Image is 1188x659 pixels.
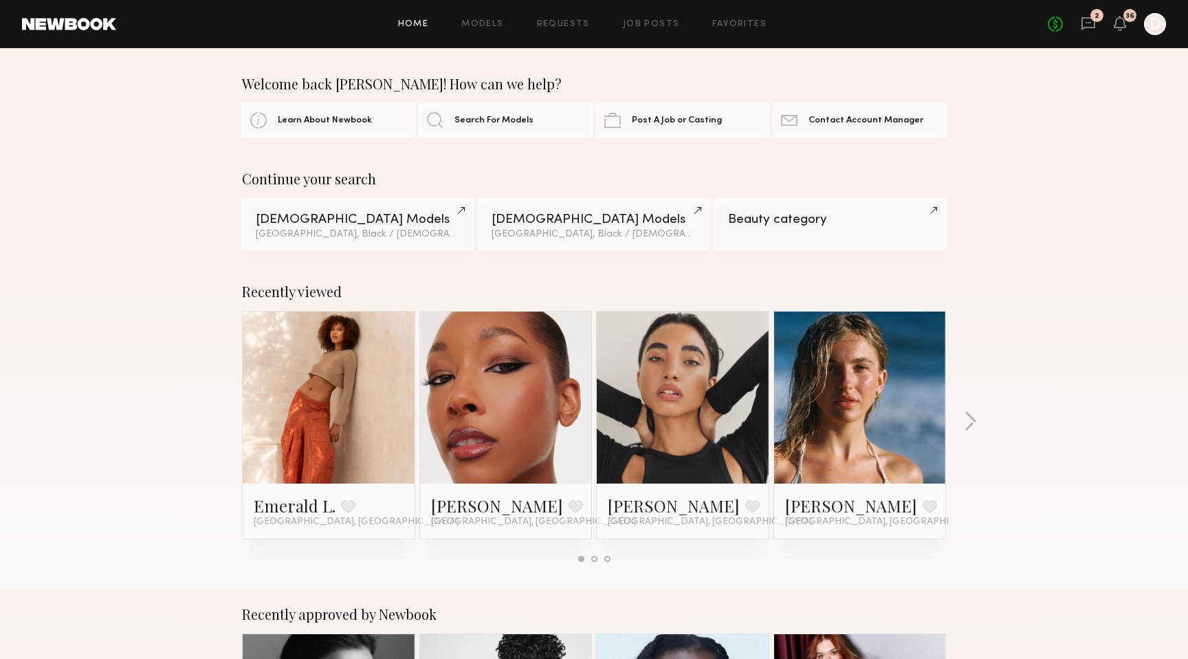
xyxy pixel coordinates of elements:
a: D [1144,13,1166,35]
a: 2 [1081,16,1096,33]
div: Continue your search [242,171,946,187]
a: [DEMOGRAPHIC_DATA] Models[GEOGRAPHIC_DATA], Black / [DEMOGRAPHIC_DATA] [242,198,474,250]
span: [GEOGRAPHIC_DATA], [GEOGRAPHIC_DATA] [608,517,813,528]
span: Contact Account Manager [808,116,923,125]
a: Emerald L. [254,495,335,517]
a: [PERSON_NAME] [431,495,563,517]
span: Search For Models [454,116,533,125]
a: Job Posts [623,20,680,29]
a: Learn About Newbook [242,103,415,138]
a: Favorites [712,20,767,29]
div: Welcome back [PERSON_NAME]! How can we help? [242,76,946,92]
span: Post A Job or Casting [632,116,722,125]
a: Home [398,20,429,29]
div: Recently approved by Newbook [242,606,946,623]
a: Requests [537,20,590,29]
div: [DEMOGRAPHIC_DATA] Models [492,213,696,226]
a: [PERSON_NAME] [608,495,740,517]
a: Search For Models [419,103,592,138]
span: [GEOGRAPHIC_DATA], [GEOGRAPHIC_DATA] [785,517,990,528]
a: Contact Account Manager [773,103,946,138]
a: [DEMOGRAPHIC_DATA] Models[GEOGRAPHIC_DATA], Black / [DEMOGRAPHIC_DATA] [478,198,709,250]
div: Recently viewed [242,283,946,300]
span: Learn About Newbook [278,116,372,125]
a: Beauty category [714,198,946,250]
div: [GEOGRAPHIC_DATA], Black / [DEMOGRAPHIC_DATA] [492,230,696,239]
div: [DEMOGRAPHIC_DATA] Models [256,213,460,226]
div: 36 [1125,12,1134,20]
span: [GEOGRAPHIC_DATA], [GEOGRAPHIC_DATA] [431,517,636,528]
span: [GEOGRAPHIC_DATA], [GEOGRAPHIC_DATA] [254,517,459,528]
div: 2 [1094,12,1099,20]
a: [PERSON_NAME] [785,495,917,517]
div: [GEOGRAPHIC_DATA], Black / [DEMOGRAPHIC_DATA] [256,230,460,239]
a: Models [461,20,503,29]
div: Beauty category [728,213,932,226]
a: Post A Job or Casting [596,103,769,138]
